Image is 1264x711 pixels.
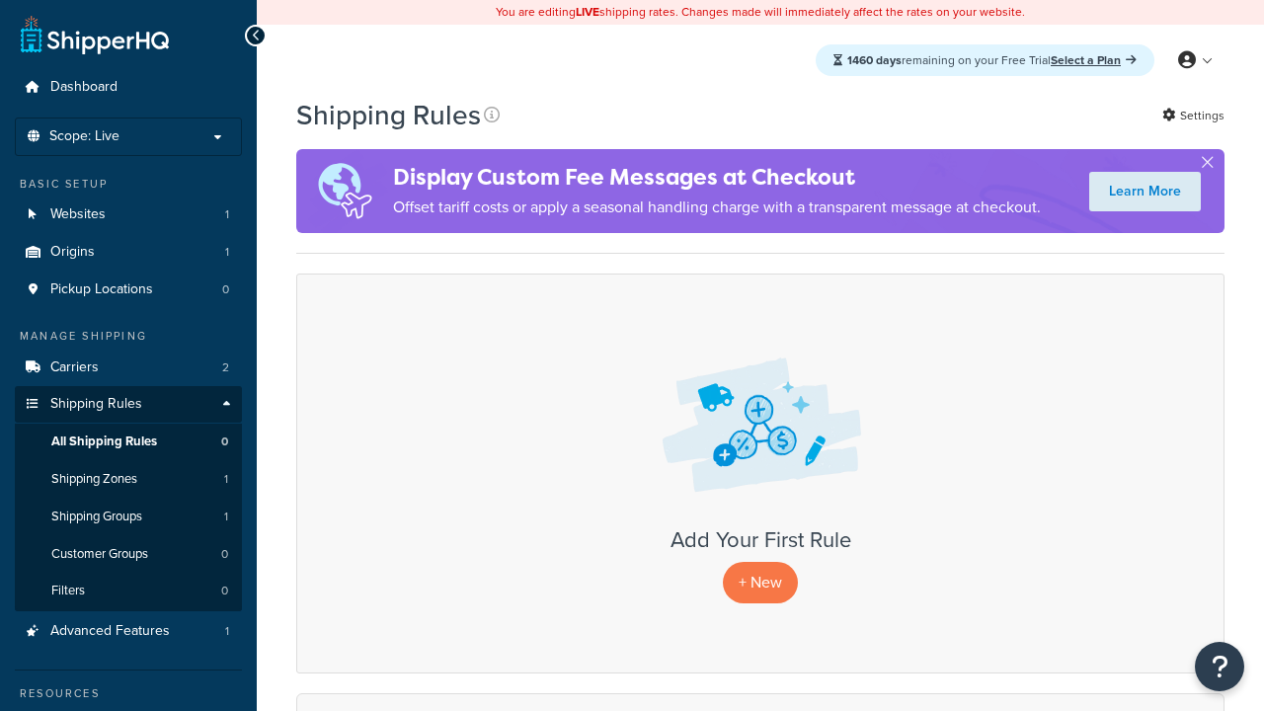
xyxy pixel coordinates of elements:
[15,234,242,271] a: Origins 1
[224,509,228,525] span: 1
[296,149,393,233] img: duties-banner-06bc72dcb5fe05cb3f9472aba00be2ae8eb53ab6f0d8bb03d382ba314ac3c341.png
[221,546,228,563] span: 0
[15,573,242,609] a: Filters 0
[15,197,242,233] li: Websites
[51,471,137,488] span: Shipping Zones
[51,434,157,450] span: All Shipping Rules
[15,69,242,106] a: Dashboard
[51,583,85,599] span: Filters
[15,272,242,308] a: Pickup Locations 0
[15,350,242,386] a: Carriers 2
[50,281,153,298] span: Pickup Locations
[15,386,242,423] a: Shipping Rules
[296,96,481,134] h1: Shipping Rules
[50,206,106,223] span: Websites
[15,328,242,345] div: Manage Shipping
[21,15,169,54] a: ShipperHQ Home
[15,461,242,498] a: Shipping Zones 1
[393,194,1041,221] p: Offset tariff costs or apply a seasonal handling charge with a transparent message at checkout.
[1051,51,1137,69] a: Select a Plan
[15,176,242,193] div: Basic Setup
[50,396,142,413] span: Shipping Rules
[51,546,148,563] span: Customer Groups
[15,234,242,271] li: Origins
[15,499,242,535] li: Shipping Groups
[225,623,229,640] span: 1
[15,613,242,650] li: Advanced Features
[225,244,229,261] span: 1
[847,51,902,69] strong: 1460 days
[317,528,1204,552] h3: Add Your First Rule
[723,562,798,602] p: + New
[15,499,242,535] a: Shipping Groups 1
[50,359,99,376] span: Carriers
[1195,642,1244,691] button: Open Resource Center
[15,461,242,498] li: Shipping Zones
[222,281,229,298] span: 0
[15,685,242,702] div: Resources
[50,79,118,96] span: Dashboard
[576,3,599,21] b: LIVE
[222,359,229,376] span: 2
[15,536,242,573] a: Customer Groups 0
[15,424,242,460] li: All Shipping Rules
[15,272,242,308] li: Pickup Locations
[221,583,228,599] span: 0
[50,244,95,261] span: Origins
[51,509,142,525] span: Shipping Groups
[1162,102,1224,129] a: Settings
[816,44,1154,76] div: remaining on your Free Trial
[15,386,242,611] li: Shipping Rules
[15,573,242,609] li: Filters
[15,350,242,386] li: Carriers
[50,623,170,640] span: Advanced Features
[49,128,119,145] span: Scope: Live
[225,206,229,223] span: 1
[224,471,228,488] span: 1
[393,161,1041,194] h4: Display Custom Fee Messages at Checkout
[221,434,228,450] span: 0
[15,536,242,573] li: Customer Groups
[15,197,242,233] a: Websites 1
[15,424,242,460] a: All Shipping Rules 0
[1089,172,1201,211] a: Learn More
[15,613,242,650] a: Advanced Features 1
